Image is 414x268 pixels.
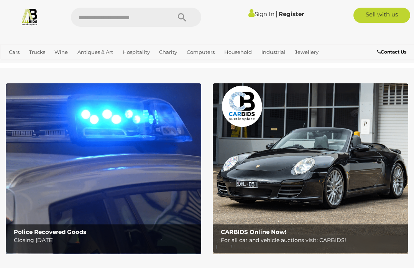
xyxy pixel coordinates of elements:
button: Search [163,8,201,27]
a: Wine [51,46,71,58]
a: Jewellery [292,46,322,58]
a: Computers [184,46,218,58]
a: Industrial [258,46,289,58]
a: Sign In [248,10,274,18]
a: Trucks [26,46,48,58]
a: CARBIDS Online Now! CARBIDS Online Now! For all car and vehicle auctions visit: CARBIDS! [213,83,408,254]
a: Charity [156,46,180,58]
a: Office [6,58,26,71]
a: Household [221,46,255,58]
p: For all car and vehicle auctions visit: CARBIDS! [221,236,404,245]
a: [GEOGRAPHIC_DATA] [55,58,115,71]
a: Hospitality [120,46,153,58]
b: Contact Us [377,49,406,55]
a: Cars [6,46,23,58]
a: Contact Us [377,48,408,56]
a: Sports [30,58,52,71]
a: Sell with us [353,8,411,23]
span: | [276,10,278,18]
a: Register [279,10,304,18]
b: Police Recovered Goods [14,228,86,236]
a: Antiques & Art [74,46,116,58]
a: Police Recovered Goods Police Recovered Goods Closing [DATE] [6,83,201,254]
img: Police Recovered Goods [6,83,201,254]
b: CARBIDS Online Now! [221,228,286,236]
img: Allbids.com.au [21,8,39,26]
img: CARBIDS Online Now! [213,83,408,254]
p: Closing [DATE] [14,236,197,245]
